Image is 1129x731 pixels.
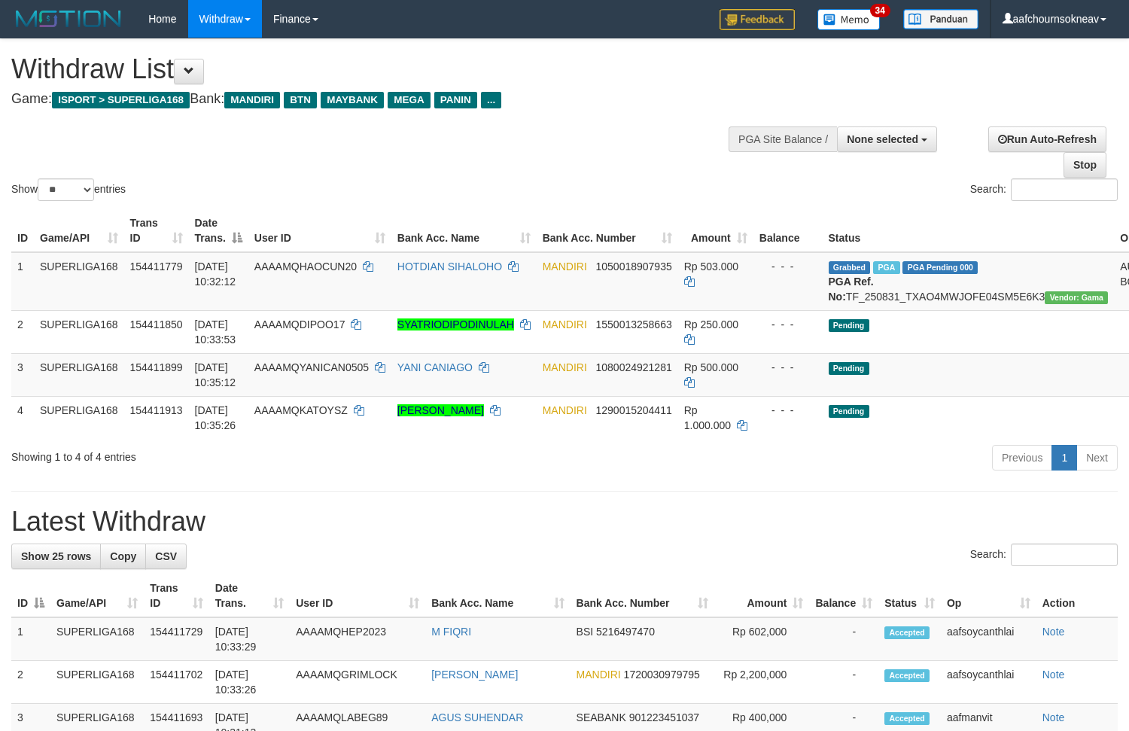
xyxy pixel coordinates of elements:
[714,574,809,617] th: Amount: activate to sort column ascending
[684,361,738,373] span: Rp 500.000
[195,404,236,431] span: [DATE] 10:35:26
[829,319,869,332] span: Pending
[144,661,208,704] td: 154411702
[425,574,570,617] th: Bank Acc. Name: activate to sort column ascending
[50,617,144,661] td: SUPERLIGA168
[829,405,869,418] span: Pending
[11,661,50,704] td: 2
[902,261,978,274] span: PGA Pending
[884,669,930,682] span: Accepted
[397,404,484,416] a: [PERSON_NAME]
[729,126,837,152] div: PGA Site Balance /
[11,8,126,30] img: MOTION_logo.png
[884,712,930,725] span: Accepted
[254,361,369,373] span: AAAAMQYANICAN0505
[873,261,899,274] span: Marked by aafsoumeymey
[34,396,124,439] td: SUPERLIGA168
[130,361,183,373] span: 154411899
[596,404,672,416] span: Copy 1290015204411 to clipboard
[809,617,878,661] td: -
[209,574,290,617] th: Date Trans.: activate to sort column ascending
[11,178,126,201] label: Show entries
[596,361,672,373] span: Copy 1080024921281 to clipboard
[11,209,34,252] th: ID
[823,252,1115,311] td: TF_250831_TXAO4MWJOFE04SM5E6K3
[809,574,878,617] th: Balance: activate to sort column ascending
[397,318,514,330] a: SYATRIODIPODINULAH
[720,9,795,30] img: Feedback.jpg
[145,544,187,569] a: CSV
[1011,544,1118,566] input: Search:
[543,404,587,416] span: MANDIRI
[878,574,941,617] th: Status: activate to sort column ascending
[543,318,587,330] span: MANDIRI
[290,617,425,661] td: AAAAMQHEP2023
[11,617,50,661] td: 1
[870,4,890,17] span: 34
[941,661,1036,704] td: aafsoycanthlai
[753,209,823,252] th: Balance
[155,550,177,562] span: CSV
[714,661,809,704] td: Rp 2,200,000
[431,626,471,638] a: M FIQRI
[596,626,655,638] span: Copy 5216497470 to clipboard
[11,396,34,439] td: 4
[11,574,50,617] th: ID: activate to sort column descending
[434,92,477,108] span: PANIN
[11,252,34,311] td: 1
[817,9,881,30] img: Button%20Memo.svg
[970,178,1118,201] label: Search:
[254,318,345,330] span: AAAAMQDIPOO17
[596,260,672,273] span: Copy 1050018907935 to clipboard
[809,661,878,704] td: -
[759,259,817,274] div: - - -
[397,260,502,273] a: HOTDIAN SIHALOHO
[209,661,290,704] td: [DATE] 10:33:26
[714,617,809,661] td: Rp 602,000
[678,209,753,252] th: Amount: activate to sort column ascending
[577,626,594,638] span: BSI
[431,669,518,681] a: [PERSON_NAME]
[100,544,146,569] a: Copy
[189,209,248,252] th: Date Trans.: activate to sort column descending
[537,209,678,252] th: Bank Acc. Number: activate to sort column ascending
[52,92,190,108] span: ISPORT > SUPERLIGA168
[759,360,817,375] div: - - -
[38,178,94,201] select: Showentries
[34,310,124,353] td: SUPERLIGA168
[543,361,587,373] span: MANDIRI
[195,260,236,288] span: [DATE] 10:32:12
[130,260,183,273] span: 154411779
[759,403,817,418] div: - - -
[992,445,1052,471] a: Previous
[941,574,1036,617] th: Op: activate to sort column ascending
[11,54,738,84] h1: Withdraw List
[829,261,871,274] span: Grabbed
[481,92,501,108] span: ...
[144,617,208,661] td: 154411729
[1042,626,1065,638] a: Note
[11,544,101,569] a: Show 25 rows
[684,260,738,273] span: Rp 503.000
[224,92,280,108] span: MANDIRI
[11,507,1118,537] h1: Latest Withdraw
[130,404,183,416] span: 154411913
[209,617,290,661] td: [DATE] 10:33:29
[1042,669,1065,681] a: Note
[321,92,384,108] span: MAYBANK
[624,669,700,681] span: Copy 1720030979795 to clipboard
[11,310,34,353] td: 2
[1051,445,1077,471] a: 1
[34,353,124,396] td: SUPERLIGA168
[577,669,621,681] span: MANDIRI
[34,252,124,311] td: SUPERLIGA168
[50,661,144,704] td: SUPERLIGA168
[941,617,1036,661] td: aafsoycanthlai
[284,92,317,108] span: BTN
[829,276,874,303] b: PGA Ref. No:
[254,260,357,273] span: AAAAMQHAOCUN20
[388,92,431,108] span: MEGA
[684,318,738,330] span: Rp 250.000
[1076,445,1118,471] a: Next
[970,544,1118,566] label: Search:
